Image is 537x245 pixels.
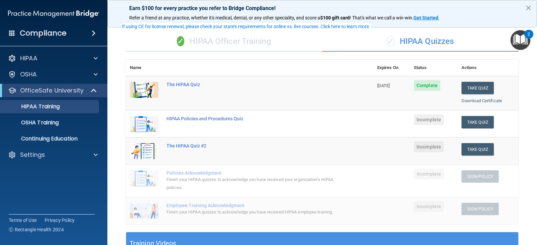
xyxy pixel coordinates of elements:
div: Finish your HIPAA quizzes to acknowledge you have received HIPAA employee training. [166,208,340,216]
span: Incomplete [414,114,444,125]
a: Get Started [413,15,439,20]
span: Incomplete [414,201,444,212]
div: HIPAA Policies and Procedures Quiz [166,116,340,121]
div: Employee Training Acknowledgment [166,203,340,208]
div: 2 [528,34,530,43]
p: OSHA [20,70,37,78]
div: If using CE for license renewal, please check your state's requirements for online vs. live cours... [122,24,370,29]
th: Status [410,60,457,76]
th: Actions [457,60,519,76]
button: Take Quiz [461,116,494,128]
span: ✓ [177,36,184,46]
a: HIPAA [8,54,98,62]
th: Name [126,60,162,76]
p: Earn $100 for every practice you refer to Bridge Compliance! [129,5,515,11]
a: Settings [8,151,98,159]
div: Finish your HIPAA quizzes to acknowledge you have received your organization’s HIPAA policies. [166,176,340,192]
th: Expires On [373,60,410,76]
span: ! That's what we call a win-win. [350,15,413,20]
p: HIPAA [20,54,37,62]
p: HIPAA Training [4,103,60,110]
p: OfficeSafe University [20,86,84,95]
strong: Get Started [413,15,438,20]
button: Take Quiz [461,82,494,94]
button: Open Resource Center, 2 new notifications [510,30,530,50]
a: Download Certificate [461,98,502,103]
button: If using CE for license renewal, please check your state's requirements for online vs. live cours... [121,23,371,30]
span: Incomplete [414,141,444,152]
div: The HIPAA Quiz #2 [166,143,340,148]
button: Take Quiz [461,143,494,156]
a: OSHA [8,70,98,78]
button: Sign Policy [461,170,499,183]
div: The HIPAA Quiz [166,82,340,87]
img: PMB logo [8,7,99,20]
span: [DATE] [377,83,390,88]
span: Refer a friend at any practice, whether it's medical, dental, or any other speciality, and score a [129,15,320,20]
span: Ⓒ Rectangle Health 2024 [9,226,64,233]
p: Settings [20,151,45,159]
h4: Compliance [20,28,66,38]
button: Close [525,2,532,13]
a: OfficeSafe University [8,86,97,95]
span: Incomplete [414,169,444,179]
span: ✓ [387,36,394,46]
div: HIPAA Quizzes [322,32,519,52]
strong: $100 gift card [320,15,350,20]
a: Terms of Use [9,217,37,224]
p: OSHA Training [4,119,59,126]
div: HIPAA Officer Training [126,32,322,52]
span: Complete [414,80,440,91]
p: Continuing Education [4,135,96,142]
iframe: Drift Widget Chat Controller [421,200,529,227]
div: Policies Acknowledgment [166,170,340,176]
a: Privacy Policy [45,217,75,224]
